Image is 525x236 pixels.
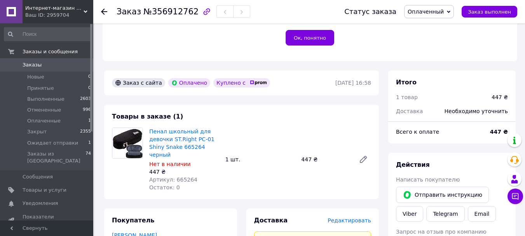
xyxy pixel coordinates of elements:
[213,78,270,87] div: Куплено с
[286,30,334,45] button: Ок, понятно
[27,107,61,114] span: Отмененные
[396,79,417,86] span: Итого
[27,140,78,147] span: Ожидает отправки
[298,154,352,165] div: 447 ₴
[25,5,84,12] span: Интернет-магазин "Казковий світ"
[23,187,66,194] span: Товары и услуги
[80,96,91,103] span: 2603
[149,168,219,176] div: 447 ₴
[4,27,92,41] input: Поиск
[27,96,65,103] span: Выполненные
[294,35,326,41] span: Ок, понятно
[23,200,58,207] span: Уведомления
[143,7,199,16] span: №356912762
[396,129,439,135] span: Всего к оплате
[508,189,523,204] button: Чат с покупателем
[112,78,165,87] div: Заказ с сайта
[149,184,180,191] span: Остаток: 0
[426,206,464,222] a: Telegram
[396,161,430,168] span: Действия
[396,94,418,100] span: 1 товар
[222,154,298,165] div: 1 шт.
[25,12,93,19] div: Ваш ID: 2959704
[27,128,47,135] span: Закрыт
[23,213,72,227] span: Показатели работы компании
[88,73,91,80] span: 0
[396,108,423,114] span: Доставка
[83,107,91,114] span: 996
[27,85,54,92] span: Принятые
[344,8,396,16] div: Статус заказа
[396,177,460,183] span: Написать покупателю
[23,48,78,55] span: Заказы и сообщения
[88,117,91,124] span: 1
[396,187,489,203] button: Отправить инструкцию
[328,217,371,224] span: Редактировать
[396,229,487,235] span: Запрос на отзыв про компанию
[27,117,61,124] span: Оплаченные
[408,9,444,15] span: Оплаченный
[440,103,513,120] div: Необходимо уточнить
[356,152,371,167] a: Редактировать
[88,85,91,92] span: 0
[396,206,423,222] a: Viber
[468,206,496,222] button: Email
[85,150,91,164] span: 74
[149,128,215,158] a: Пенал школьный для девочки ST.Right PC-01 Shiny Snake 665264 черный
[250,80,267,85] img: prom
[149,177,197,183] span: Артикул: 665264
[149,161,191,167] span: Нет в наличии
[101,8,107,16] div: Вернуться назад
[27,150,85,164] span: Заказы из [GEOGRAPHIC_DATA]
[80,128,91,135] span: 2355
[168,78,210,87] div: Оплачено
[88,140,91,147] span: 1
[254,217,288,224] span: Доставка
[490,129,508,135] b: 447 ₴
[112,113,183,120] span: Товары в заказе (1)
[492,93,508,101] div: 447 ₴
[335,80,371,86] time: [DATE] 16:58
[468,9,511,15] span: Заказ выполнен
[462,6,517,17] button: Заказ выполнен
[112,217,154,224] span: Покупатель
[23,173,53,180] span: Сообщения
[27,73,44,80] span: Новые
[117,7,141,16] span: Заказ
[112,128,143,158] img: Пенал школьный для девочки ST.Right PC-01 Shiny Snake 665264 черный
[23,61,42,68] span: Заказы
